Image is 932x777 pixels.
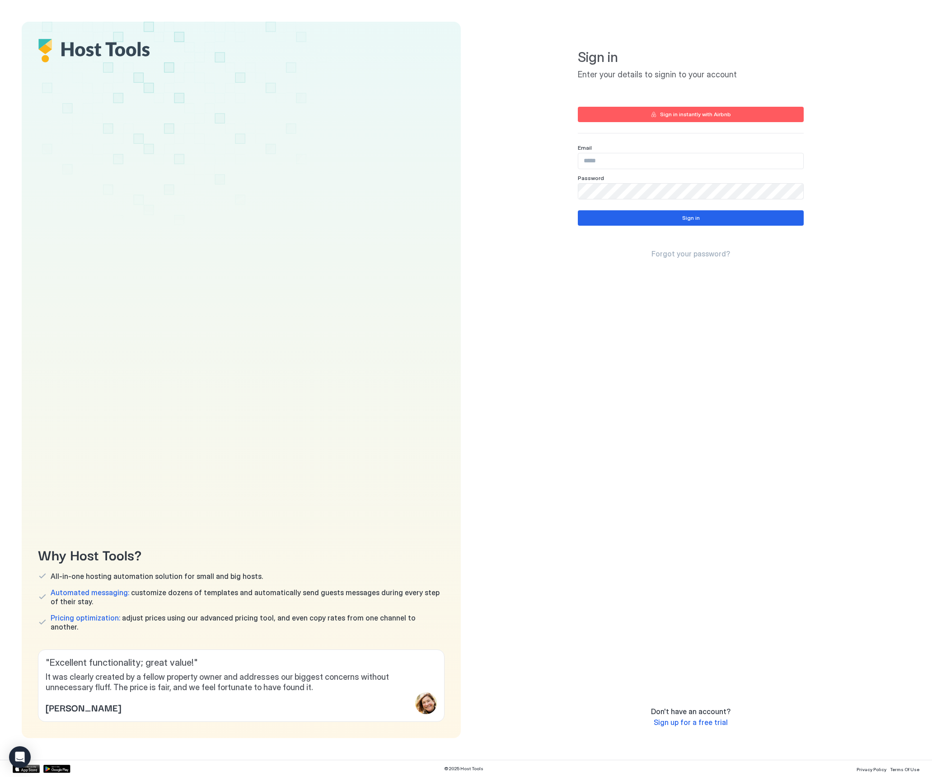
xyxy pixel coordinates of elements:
span: Automated messaging: [51,588,129,597]
a: Sign up for a free trial [654,718,728,727]
a: Terms Of Use [890,764,919,773]
a: Forgot your password? [651,249,730,259]
div: Sign in [682,214,700,222]
div: Sign in instantly with Airbnb [660,110,731,118]
span: Pricing optimization: [51,613,120,622]
span: Sign in [578,49,804,66]
span: Terms Of Use [890,767,919,772]
div: Open Intercom Messenger [9,746,31,768]
span: Why Host Tools? [38,544,445,564]
span: © 2025 Host Tools [444,766,483,772]
span: All-in-one hosting automation solution for small and big hosts. [51,572,263,581]
span: Don't have an account? [651,707,731,716]
a: Google Play Store [43,765,70,773]
span: Password [578,175,604,181]
div: profile [415,692,437,714]
span: " Excellent functionality; great value! " [46,657,437,668]
input: Input Field [578,184,803,199]
span: Sign up for a free trial [654,718,728,727]
span: customize dozens of templates and automatically send guests messages during every step of their s... [51,588,445,606]
span: Enter your details to signin to your account [578,70,804,80]
span: Privacy Policy [857,767,886,772]
span: adjust prices using our advanced pricing tool, and even copy rates from one channel to another. [51,613,445,631]
button: Sign in [578,210,804,226]
span: Forgot your password? [651,249,730,258]
span: It was clearly created by a fellow property owner and addresses our biggest concerns without unne... [46,672,437,692]
span: Email [578,144,592,151]
a: App Store [13,765,40,773]
span: [PERSON_NAME] [46,701,121,714]
button: Sign in instantly with Airbnb [578,107,804,122]
a: Privacy Policy [857,764,886,773]
input: Input Field [578,153,803,169]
